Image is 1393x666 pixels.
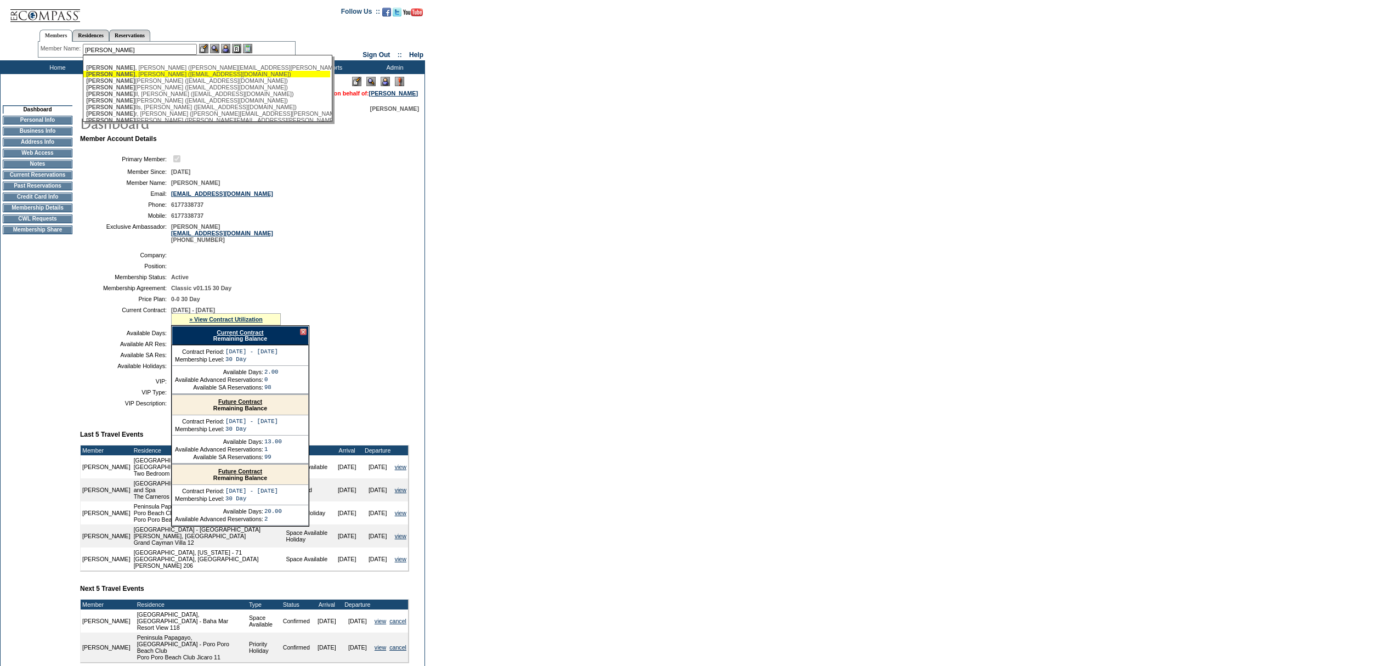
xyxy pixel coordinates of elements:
td: [GEOGRAPHIC_DATA], [US_STATE] - Carneros Resort and Spa The Carneros Resort and Spa 12 [132,478,285,501]
span: [PERSON_NAME] [PHONE_NUMBER] [171,223,273,243]
img: b_edit.gif [199,44,208,53]
td: Business Info [3,127,72,136]
td: Membership Share [3,225,72,234]
td: Available SA Res: [84,352,167,358]
a: view [375,618,386,624]
span: 6177338737 [171,212,203,219]
td: Member [81,600,132,609]
img: View Mode [366,77,376,86]
td: Available Days: [175,369,263,375]
td: Current Contract: [84,307,167,325]
td: [PERSON_NAME] [81,478,132,501]
td: Available Holidays: [84,363,167,369]
td: Available Advanced Reservations: [175,446,263,453]
td: Membership Level: [175,356,224,363]
a: Future Contract [218,468,262,475]
td: Address Info [3,138,72,146]
a: view [395,464,406,470]
span: You are acting on behalf of: [292,90,418,97]
td: [PERSON_NAME] [81,524,132,548]
a: Sign Out [363,51,390,59]
a: view [395,556,406,562]
b: Next 5 Travel Events [80,585,144,592]
img: b_calculator.gif [243,44,252,53]
td: Available Advanced Reservations: [175,376,263,383]
span: 0-0 30 Day [171,296,200,302]
td: Membership Agreement: [84,285,167,291]
td: 0 [264,376,279,383]
td: [GEOGRAPHIC_DATA], [GEOGRAPHIC_DATA] - Baha Mar Resort View 118 [135,609,247,633]
td: [PERSON_NAME] [81,633,132,662]
a: cancel [389,644,406,651]
td: Position: [84,263,167,269]
td: Arrival [332,445,363,455]
a: view [375,644,386,651]
td: Member Name: [84,179,167,186]
div: [PERSON_NAME] ([EMAIL_ADDRESS][DOMAIN_NAME]) [86,77,327,84]
span: [PERSON_NAME] [86,77,135,84]
td: [DATE] [342,633,373,662]
td: Available Days: [175,438,263,445]
td: [DATE] [332,455,363,478]
td: Available Advanced Reservations: [175,516,263,522]
td: Available Days: [84,330,167,336]
td: Available Days: [175,508,263,515]
div: ll, [PERSON_NAME] ([EMAIL_ADDRESS][DOMAIN_NAME]) [86,91,327,97]
td: Credit Card Info [3,193,72,201]
div: Remaining Balance [172,395,308,415]
div: , [PERSON_NAME] ([EMAIL_ADDRESS][DOMAIN_NAME]) [86,71,327,77]
td: 30 Day [225,495,278,502]
div: [PERSON_NAME] ([PERSON_NAME][EMAIL_ADDRESS][PERSON_NAME][DOMAIN_NAME]) [86,117,327,123]
td: 30 Day [225,356,278,363]
img: Edit Mode [352,77,361,86]
a: Future Contract [218,398,262,405]
span: [DATE] - [DATE] [171,307,215,313]
span: :: [398,51,402,59]
td: VIP: [84,378,167,385]
td: Membership Level: [175,495,224,502]
a: Current Contract [217,329,263,336]
div: Remaining Balance [172,465,308,485]
td: 20.00 [264,508,282,515]
span: [PERSON_NAME] [370,105,419,112]
td: Type [247,600,281,609]
span: [PERSON_NAME] [86,104,135,110]
td: Peninsula Papagayo, [GEOGRAPHIC_DATA] - Poro Poro Beach Club Poro Poro Beach Club Jicaro 11 [135,633,247,662]
td: Follow Us :: [341,7,380,20]
div: Member Name: [41,44,83,53]
div: r, [PERSON_NAME] ([PERSON_NAME][EMAIL_ADDRESS][PERSON_NAME][DOMAIN_NAME]) [86,110,327,117]
td: [PERSON_NAME] [81,548,132,571]
td: Member [81,445,132,455]
td: Home [25,60,88,74]
b: Member Account Details [80,135,157,143]
td: 1 [264,446,282,453]
td: Membership Status: [84,274,167,280]
a: Subscribe to our YouTube Channel [403,11,423,18]
span: Classic v01.15 30 Day [171,285,231,291]
td: Contract Period: [175,488,224,494]
td: Member Since: [84,168,167,175]
td: [GEOGRAPHIC_DATA] - [GEOGRAPHIC_DATA][PERSON_NAME], [GEOGRAPHIC_DATA] Grand Cayman Villa 12 [132,524,285,548]
td: Membership Level: [175,426,224,432]
td: [DATE] - [DATE] [225,488,278,494]
td: Mobile: [84,212,167,219]
td: Peninsula Papagayo, [GEOGRAPHIC_DATA] - Poro Poro Beach Club Poro Poro Beach Club Jicaro 11 [132,501,285,524]
span: [PERSON_NAME] [86,71,135,77]
td: Exclusive Ambassador: [84,223,167,243]
td: Status [281,600,312,609]
td: [GEOGRAPHIC_DATA], [US_STATE] - 71 [GEOGRAPHIC_DATA], [GEOGRAPHIC_DATA] [PERSON_NAME] 206 [132,548,285,571]
td: Membership Details [3,204,72,212]
span: [PERSON_NAME] [171,179,220,186]
td: Phone: [84,201,167,208]
td: Primary Member: [84,154,167,164]
a: Follow us on Twitter [393,11,401,18]
td: Available SA Reservations: [175,454,263,460]
td: [PERSON_NAME] [81,501,132,524]
td: VIP Description: [84,400,167,407]
a: cancel [389,618,406,624]
span: [PERSON_NAME] [86,97,135,104]
td: [PERSON_NAME] [81,609,132,633]
td: [DATE] [332,478,363,501]
span: [PERSON_NAME] [86,117,135,123]
td: [DATE] [342,609,373,633]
